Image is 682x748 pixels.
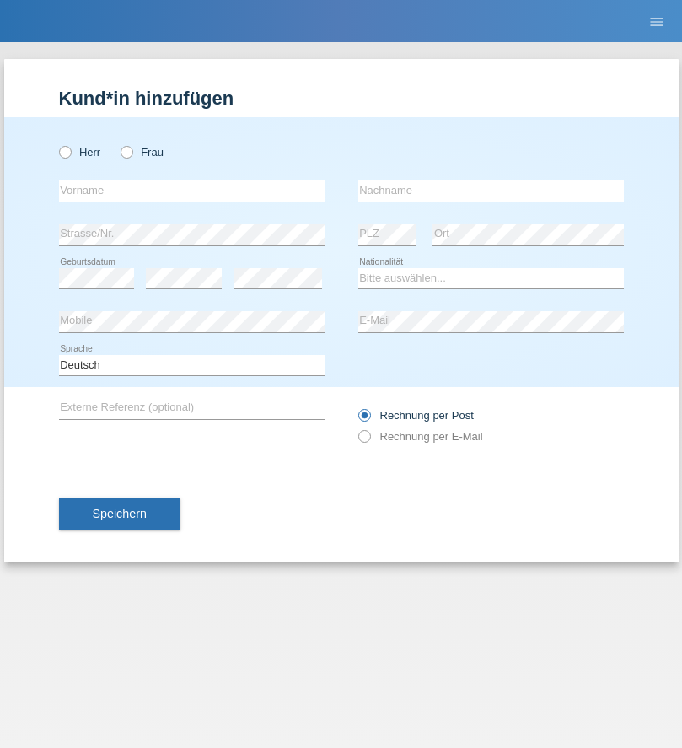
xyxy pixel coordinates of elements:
[358,430,483,443] label: Rechnung per E-Mail
[59,498,180,530] button: Speichern
[59,146,101,159] label: Herr
[121,146,164,159] label: Frau
[358,430,369,451] input: Rechnung per E-Mail
[59,88,624,109] h1: Kund*in hinzufügen
[640,16,674,26] a: menu
[121,146,132,157] input: Frau
[358,409,369,430] input: Rechnung per Post
[93,507,147,520] span: Speichern
[358,409,474,422] label: Rechnung per Post
[59,146,70,157] input: Herr
[648,13,665,30] i: menu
